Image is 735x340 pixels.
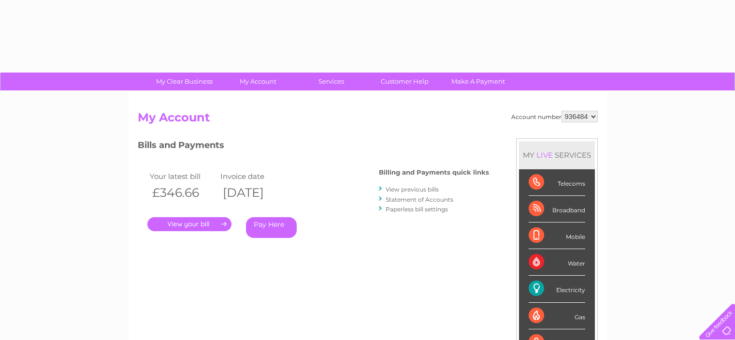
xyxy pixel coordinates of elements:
[529,249,585,276] div: Water
[218,170,288,183] td: Invoice date
[138,138,489,155] h3: Bills and Payments
[386,206,448,213] a: Paperless bill settings
[365,73,445,90] a: Customer Help
[218,73,298,90] a: My Account
[529,276,585,302] div: Electricity
[529,222,585,249] div: Mobile
[534,150,555,160] div: LIVE
[519,141,595,169] div: MY SERVICES
[438,73,518,90] a: Make A Payment
[386,186,439,193] a: View previous bills
[147,183,218,203] th: £346.66
[138,111,598,129] h2: My Account
[218,183,288,203] th: [DATE]
[147,217,231,231] a: .
[144,73,224,90] a: My Clear Business
[147,170,218,183] td: Your latest bill
[379,169,489,176] h4: Billing and Payments quick links
[529,169,585,196] div: Telecoms
[246,217,297,238] a: Pay Here
[386,196,453,203] a: Statement of Accounts
[511,111,598,122] div: Account number
[529,196,585,222] div: Broadband
[291,73,371,90] a: Services
[529,303,585,329] div: Gas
